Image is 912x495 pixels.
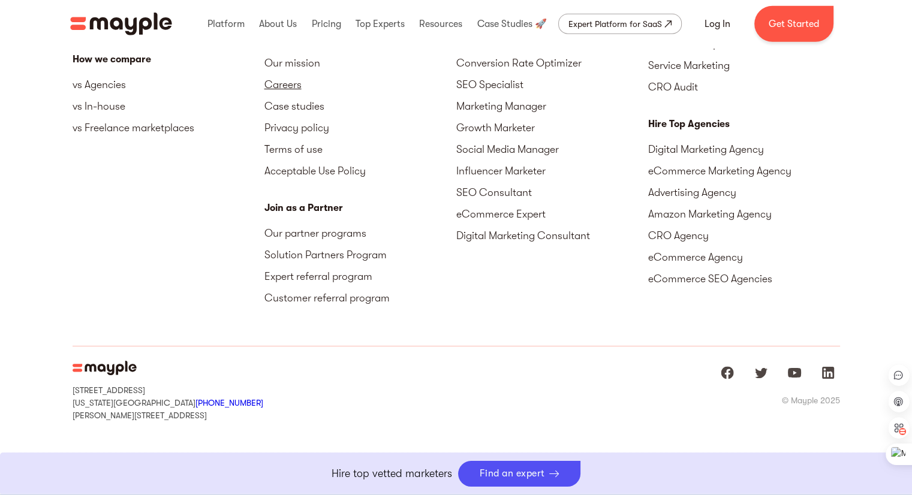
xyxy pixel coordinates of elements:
[73,117,264,138] a: vs Freelance marketplaces
[456,182,648,203] a: SEO Consultant
[648,182,840,203] a: Advertising Agency
[308,5,344,43] div: Pricing
[264,222,456,244] a: Our partner programs
[568,17,662,31] div: Expert Platform for SaaS
[73,74,264,95] a: vs Agencies
[264,74,456,95] a: Careers
[648,55,840,76] a: Service Marketing
[264,160,456,182] a: Acceptable Use Policy
[264,52,456,74] a: Our mission
[73,52,264,67] div: How we compare
[558,14,682,34] a: Expert Platform for SaaS
[648,268,840,289] a: eCommerce SEO Agencies
[73,361,137,375] img: Mayple Logo
[456,117,648,138] a: Growth Marketer
[754,6,833,42] a: Get Started
[264,287,456,309] a: Customer referral program
[648,246,840,268] a: eCommerce Agency
[648,225,840,246] a: CRO Agency
[264,244,456,265] a: Solution Partners Program
[264,265,456,287] a: Expert referral program
[264,138,456,160] a: Terms of use
[195,398,263,408] a: [PHONE_NUMBER]
[648,160,840,182] a: eCommerce Marketing Agency
[256,5,300,43] div: About Us
[353,5,408,43] div: Top Experts
[456,138,648,160] a: Social Media Manager
[264,201,456,215] div: Join as a Partner
[456,74,648,95] a: SEO Specialist
[456,203,648,225] a: eCommerce Expert
[73,385,263,421] div: [STREET_ADDRESS] [US_STATE][GEOGRAPHIC_DATA] [PERSON_NAME][STREET_ADDRESS]
[456,52,648,74] a: Conversion Rate Optimizer
[690,10,745,38] a: Log In
[480,468,545,479] div: Find an expert
[648,138,840,160] a: Digital Marketing Agency
[416,5,465,43] div: Resources
[697,357,912,495] iframe: Chat Widget
[264,117,456,138] a: Privacy policy
[456,160,648,182] a: Influencer Marketer
[456,95,648,117] a: Marketing Manager
[264,95,456,117] a: Case studies
[73,95,264,117] a: vs In-house
[332,466,452,482] p: Hire top vetted marketers
[204,5,248,43] div: Platform
[70,13,172,35] img: Mayple logo
[456,225,648,246] a: Digital Marketing Consultant
[70,13,172,35] a: home
[648,117,840,131] div: Hire Top Agencies
[648,203,840,225] a: Amazon Marketing Agency
[648,76,840,98] a: CRO Audit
